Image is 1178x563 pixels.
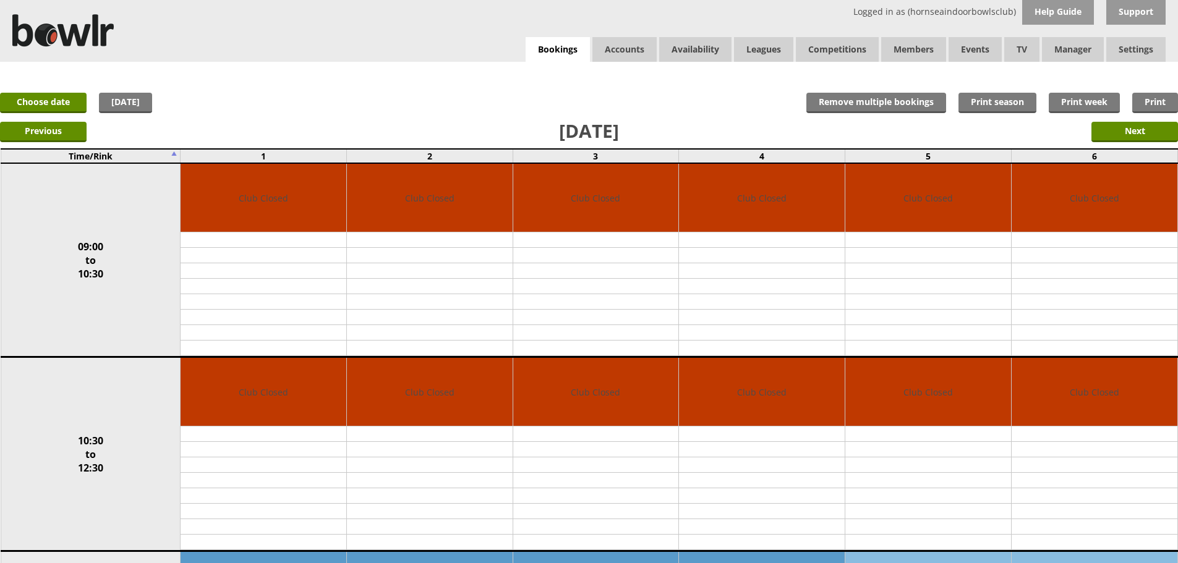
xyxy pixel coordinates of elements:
[1049,93,1120,113] a: Print week
[806,93,946,113] input: Remove multiple bookings
[1,357,181,551] td: 10:30 to 12:30
[845,164,1011,232] td: Club Closed
[526,37,590,62] a: Bookings
[845,149,1012,163] td: 5
[1132,93,1178,113] a: Print
[1004,37,1039,62] span: TV
[513,358,679,426] td: Club Closed
[347,358,513,426] td: Club Closed
[1091,122,1178,142] input: Next
[513,164,679,232] td: Club Closed
[99,93,152,113] a: [DATE]
[734,37,793,62] a: Leagues
[513,149,679,163] td: 3
[659,37,732,62] a: Availability
[958,93,1036,113] a: Print season
[679,358,845,426] td: Club Closed
[949,37,1002,62] a: Events
[1106,37,1166,62] span: Settings
[347,164,513,232] td: Club Closed
[1,149,181,163] td: Time/Rink
[1012,164,1177,232] td: Club Closed
[679,149,845,163] td: 4
[1042,37,1104,62] span: Manager
[592,37,657,62] span: Accounts
[881,37,946,62] span: Members
[679,164,845,232] td: Club Closed
[1012,358,1177,426] td: Club Closed
[1011,149,1177,163] td: 6
[845,358,1011,426] td: Club Closed
[346,149,513,163] td: 2
[796,37,879,62] a: Competitions
[1,163,181,357] td: 09:00 to 10:30
[181,164,346,232] td: Club Closed
[181,358,346,426] td: Club Closed
[181,149,347,163] td: 1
